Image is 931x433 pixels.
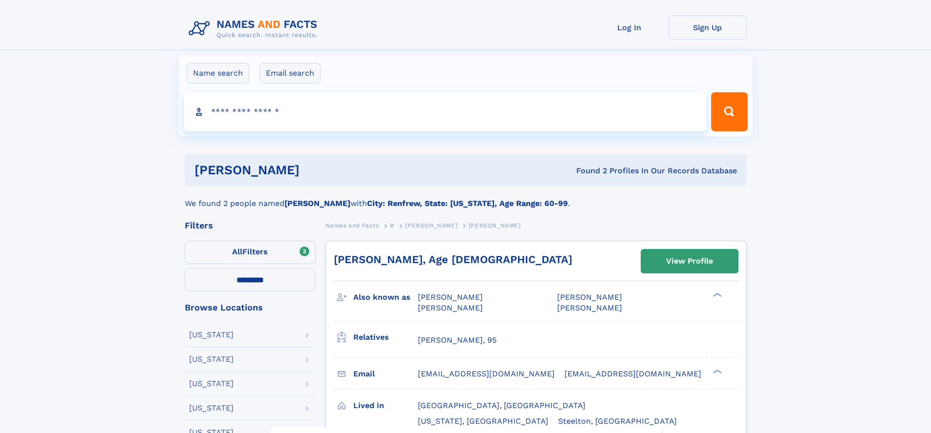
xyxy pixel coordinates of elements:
[469,222,521,229] span: [PERSON_NAME]
[557,303,622,312] span: [PERSON_NAME]
[438,165,737,176] div: Found 2 Profiles In Our Records Database
[195,164,438,176] h1: [PERSON_NAME]
[669,16,747,40] a: Sign Up
[185,186,747,209] div: We found 2 people named with .
[189,331,234,339] div: [US_STATE]
[189,355,234,363] div: [US_STATE]
[185,303,316,312] div: Browse Locations
[564,369,701,378] span: [EMAIL_ADDRESS][DOMAIN_NAME]
[390,222,394,229] span: B
[558,416,677,426] span: Steelton, [GEOGRAPHIC_DATA]
[367,199,568,208] b: City: Renfrew, State: [US_STATE], Age Range: 60-99
[418,292,483,302] span: [PERSON_NAME]
[590,16,669,40] a: Log In
[232,247,242,256] span: All
[185,241,316,264] label: Filters
[405,219,457,231] a: [PERSON_NAME]
[641,249,738,273] a: View Profile
[325,219,379,231] a: Names and Facts
[418,416,548,426] span: [US_STATE], [GEOGRAPHIC_DATA]
[260,63,321,83] label: Email search
[418,303,483,312] span: [PERSON_NAME]
[284,199,350,208] b: [PERSON_NAME]
[185,221,316,230] div: Filters
[405,222,457,229] span: [PERSON_NAME]
[418,401,585,410] span: [GEOGRAPHIC_DATA], [GEOGRAPHIC_DATA]
[189,380,234,388] div: [US_STATE]
[353,366,418,382] h3: Email
[353,289,418,306] h3: Also known as
[418,335,497,346] a: [PERSON_NAME], 95
[711,292,722,298] div: ❯
[189,404,234,412] div: [US_STATE]
[184,92,707,131] input: search input
[711,92,747,131] button: Search Button
[334,253,572,266] a: [PERSON_NAME], Age [DEMOGRAPHIC_DATA]
[185,16,325,42] img: Logo Names and Facts
[557,292,622,302] span: [PERSON_NAME]
[187,63,249,83] label: Name search
[666,250,713,272] div: View Profile
[390,219,394,231] a: B
[711,368,722,374] div: ❯
[418,369,555,378] span: [EMAIL_ADDRESS][DOMAIN_NAME]
[353,397,418,414] h3: Lived in
[353,329,418,346] h3: Relatives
